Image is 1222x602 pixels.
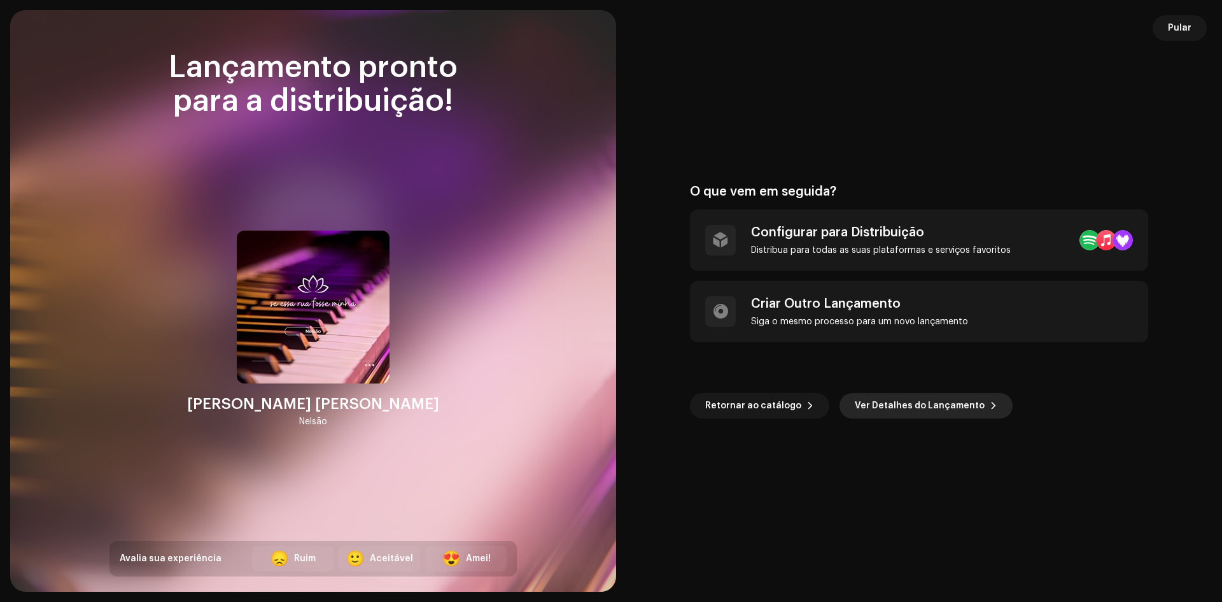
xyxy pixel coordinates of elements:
div: Aceitável [370,552,413,566]
div: Criar Outro Lançamento [751,296,968,312]
div: 🙂 [346,551,365,566]
re-a-post-create-item: Configurar para Distribuição [690,210,1148,271]
img: 5828592a-81c3-4995-ac74-2c2e067e3058 [237,231,390,383]
div: Ruim [294,552,316,566]
div: Nelsão [299,414,327,429]
span: Avalia sua experiência [120,554,221,563]
div: Amei! [466,552,491,566]
span: Retornar ao catálogo [705,393,801,419]
div: Siga o mesmo processo para um novo lançamento [751,317,968,327]
button: Ver Detalhes do Lançamento [839,393,1013,419]
div: 😍 [442,551,461,566]
span: Ver Detalhes do Lançamento [855,393,985,419]
div: Configurar para Distribuição [751,225,1011,240]
button: Pular [1153,15,1207,41]
span: Pular [1168,15,1191,41]
button: Retornar ao catálogo [690,393,829,419]
div: Distribua para todas as suas plataformas e serviços favoritos [751,245,1011,255]
div: O que vem em seguida? [690,184,1148,199]
re-a-post-create-item: Criar Outro Lançamento [690,281,1148,342]
div: [PERSON_NAME] [PERSON_NAME] [187,394,439,414]
div: 😞 [270,551,289,566]
div: Lançamento pronto para a distribuição! [109,51,517,118]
